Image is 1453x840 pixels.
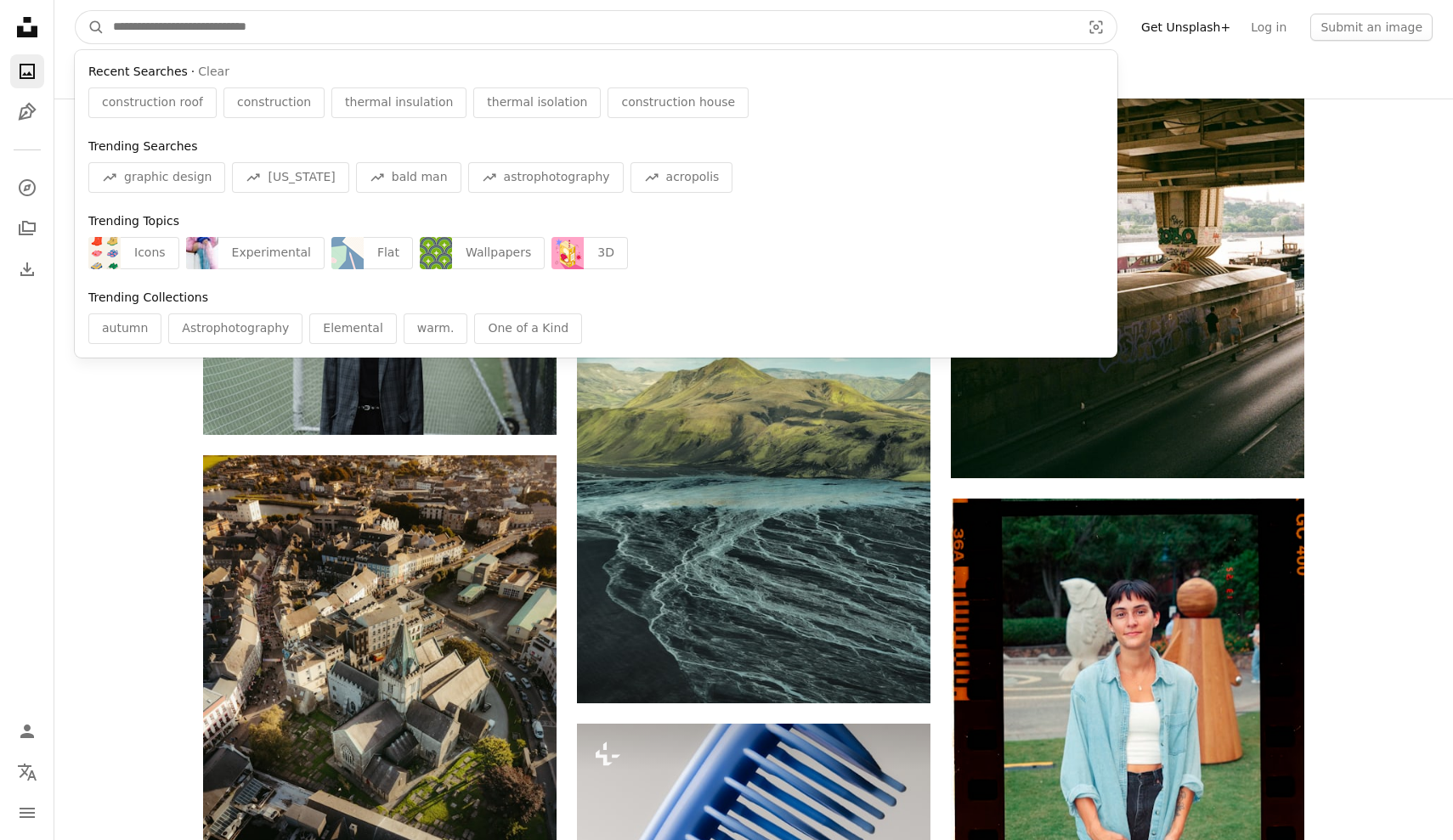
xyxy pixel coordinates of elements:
[10,171,44,205] a: Explore
[1131,14,1241,41] a: Get Unsplash+
[203,683,557,698] a: Aerial view of a historic church and town buildings.
[10,211,44,245] a: Collections
[124,169,212,186] span: graphic design
[577,232,930,703] img: Green mountains overlook braided river delta
[551,237,584,269] img: premium_vector-1758302521831-3bea775646bd
[10,252,44,286] a: Download History
[88,64,1104,81] div: ·
[237,94,311,111] span: construction
[75,10,1117,44] form: Find visuals sitewide
[345,94,453,111] span: thermal insulation
[88,214,179,228] span: Trending Topics
[88,313,161,344] div: autumn
[666,169,720,186] span: acropolis
[331,237,364,269] img: premium_vector-1731660406144-6a3fe8e15ac2
[404,313,468,344] div: warm.
[218,237,325,269] div: Experimental
[420,237,452,269] img: premium_vector-1727104187891-9d3ffee9ee70
[577,459,930,475] a: Green mountains overlook braided river delta
[88,64,188,81] span: Recent Searches
[268,169,335,186] span: [US_STATE]
[504,169,610,186] span: astrophotography
[1241,14,1297,41] a: Log in
[584,237,628,269] div: 3D
[10,10,44,48] a: Home — Unsplash
[621,94,735,111] span: construction house
[1310,14,1433,41] button: Submit an image
[10,796,44,830] button: Menu
[1076,11,1117,43] button: Visual search
[186,237,218,269] img: premium_photo-1758726036920-6b93c720289d
[452,237,545,269] div: Wallpapers
[88,237,121,269] img: premium_vector-1753107438975-30d50abb6869
[168,313,302,344] div: Astrophotography
[88,290,208,304] span: Trending Collections
[10,54,44,88] a: Photos
[10,714,44,748] a: Log in / Sign up
[10,95,44,129] a: Illustrations
[951,220,1304,235] a: People walk beneath a large concrete bridge over a river.
[364,237,413,269] div: Flat
[88,139,197,153] span: Trending Searches
[76,11,105,43] button: Search Unsplash
[309,313,396,344] div: Elemental
[198,64,229,81] button: Clear
[474,313,582,344] div: One of a Kind
[392,169,448,186] span: bald man
[487,94,587,111] span: thermal isolation
[102,94,203,111] span: construction roof
[10,755,44,789] button: Language
[121,237,179,269] div: Icons
[951,702,1304,717] a: A woman holds a camera in front of outdoor sculptures.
